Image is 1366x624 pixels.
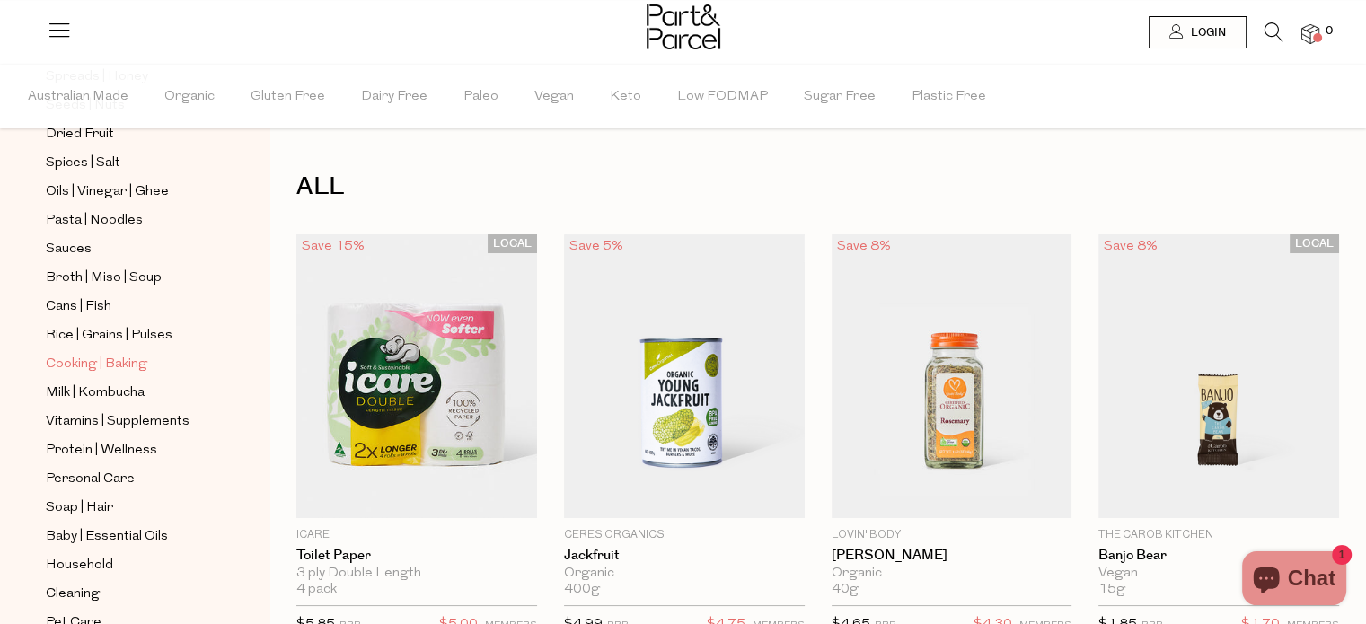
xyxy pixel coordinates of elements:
a: Pasta | Noodles [46,209,209,232]
a: Cooking | Baking [46,353,209,375]
img: Banjo Bear [1098,234,1339,518]
span: Cleaning [46,584,100,605]
span: Low FODMAP [677,66,768,128]
div: Organic [832,566,1072,582]
span: 4 pack [296,582,337,598]
a: Spices | Salt [46,152,209,174]
div: Organic [564,566,805,582]
span: Login [1186,25,1226,40]
span: Cans | Fish [46,296,111,318]
span: Dairy Free [361,66,427,128]
div: 3 ply Double Length [296,566,537,582]
a: Milk | Kombucha [46,382,209,404]
a: Toilet Paper [296,548,537,564]
span: Household [46,555,113,576]
a: Jackfruit [564,548,805,564]
span: Spices | Salt [46,153,120,174]
span: Organic [164,66,215,128]
a: Broth | Miso | Soup [46,267,209,289]
a: Soap | Hair [46,497,209,519]
span: LOCAL [1290,234,1339,253]
span: Dried Fruit [46,124,114,145]
span: Oils | Vinegar | Ghee [46,181,169,203]
a: Household [46,554,209,576]
span: Rice | Grains | Pulses [46,325,172,347]
img: Part&Parcel [647,4,720,49]
img: Rosemary [832,234,1072,518]
span: Vegan [534,66,574,128]
div: Save 15% [296,234,370,259]
span: Personal Care [46,469,135,490]
a: Banjo Bear [1098,548,1339,564]
div: Save 5% [564,234,629,259]
span: 400g [564,582,600,598]
p: Lovin' Body [832,527,1072,543]
a: Oils | Vinegar | Ghee [46,180,209,203]
span: Gluten Free [251,66,325,128]
span: Cooking | Baking [46,354,147,375]
span: Sugar Free [804,66,876,128]
span: 0 [1321,23,1337,40]
a: Sauces [46,238,209,260]
span: Vitamins | Supplements [46,411,189,433]
span: Milk | Kombucha [46,382,145,404]
span: Sauces [46,239,92,260]
span: Baby | Essential Oils [46,526,168,548]
a: Login [1149,16,1247,48]
a: [PERSON_NAME] [832,548,1072,564]
h1: ALL [296,166,1339,207]
img: Toilet Paper [296,234,537,518]
span: Broth | Miso | Soup [46,268,162,289]
p: The Carob Kitchen [1098,527,1339,543]
p: Ceres Organics [564,527,805,543]
span: Pasta | Noodles [46,210,143,232]
span: LOCAL [488,234,537,253]
a: Rice | Grains | Pulses [46,324,209,347]
img: Jackfruit [564,234,805,518]
p: icare [296,527,537,543]
a: Protein | Wellness [46,439,209,461]
div: Save 8% [1098,234,1163,259]
a: Dried Fruit [46,123,209,145]
div: Save 8% [832,234,896,259]
a: 0 [1301,24,1319,43]
span: 15g [1098,582,1125,598]
a: Cans | Fish [46,295,209,318]
span: Keto [610,66,641,128]
span: Protein | Wellness [46,440,157,461]
span: Paleo [463,66,498,128]
inbox-online-store-chat: Shopify online store chat [1237,551,1352,610]
span: Plastic Free [912,66,986,128]
a: Cleaning [46,583,209,605]
span: Australian Made [28,66,128,128]
div: Vegan [1098,566,1339,582]
a: Baby | Essential Oils [46,525,209,548]
a: Personal Care [46,468,209,490]
span: Soap | Hair [46,497,113,519]
a: Vitamins | Supplements [46,410,209,433]
span: 40g [832,582,859,598]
